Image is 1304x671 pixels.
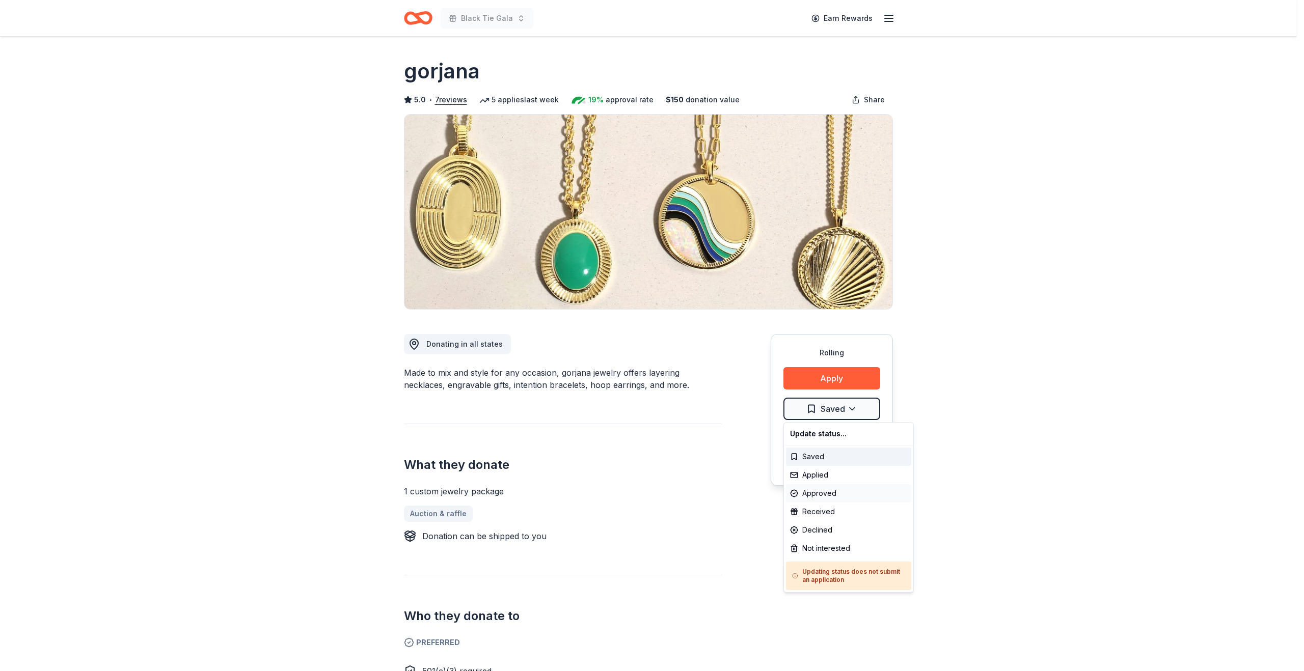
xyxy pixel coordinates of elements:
div: Applied [786,466,911,484]
div: Received [786,502,911,521]
div: Update status... [786,425,911,443]
div: Saved [786,448,911,466]
div: Not interested [786,539,911,557]
div: Approved [786,484,911,502]
h5: Updating status does not submit an application [792,568,905,584]
span: Black Tie Gala [461,12,513,24]
div: Declined [786,521,911,539]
